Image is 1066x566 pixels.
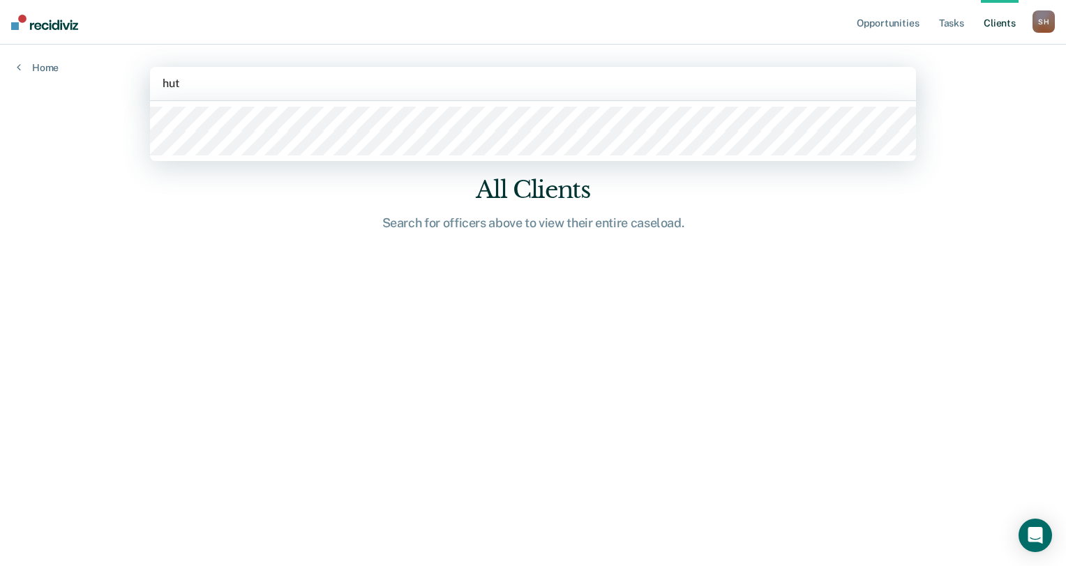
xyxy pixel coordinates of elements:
div: Open Intercom Messenger [1019,519,1052,552]
img: Recidiviz [11,15,78,30]
div: All Clients [310,176,756,204]
a: Home [17,61,59,74]
div: S H [1033,10,1055,33]
div: Search for officers above to view their entire caseload. [310,215,756,231]
button: SH [1033,10,1055,33]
